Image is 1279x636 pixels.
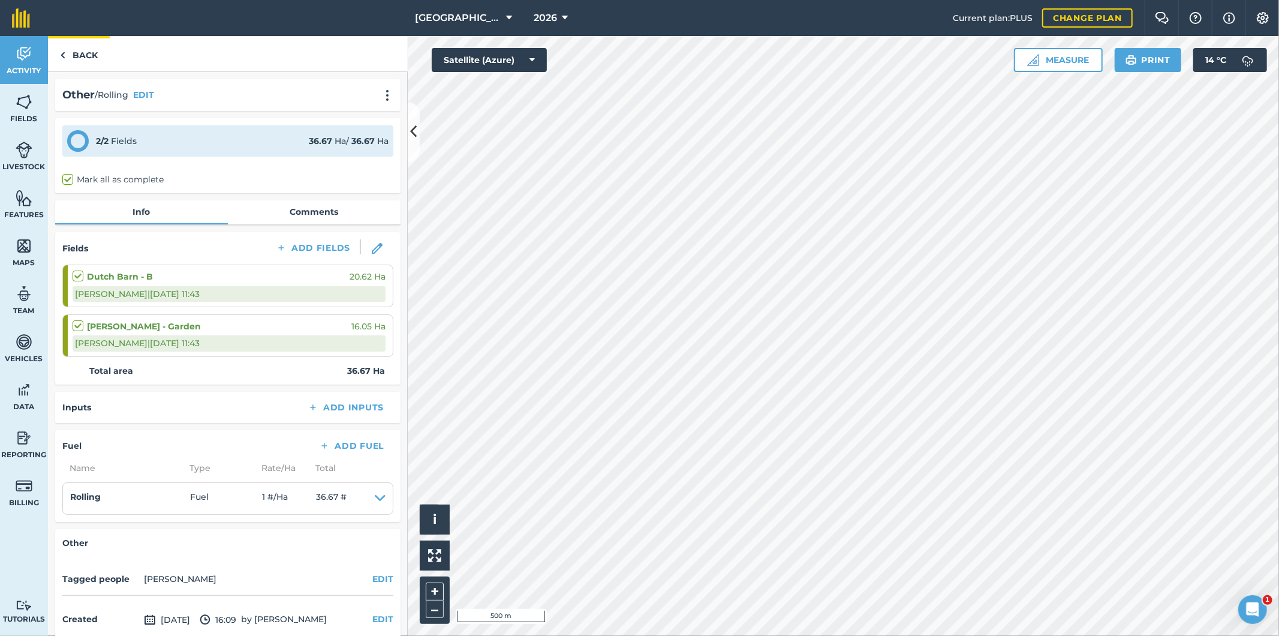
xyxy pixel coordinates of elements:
span: 1 # / Ha [262,490,316,507]
button: EDIT [372,572,393,586]
img: svg+xml;base64,PHN2ZyB4bWxucz0iaHR0cDovL3d3dy53My5vcmcvMjAwMC9zdmciIHdpZHRoPSI1NiIgaGVpZ2h0PSI2MC... [16,93,32,111]
div: Fields [96,134,137,148]
strong: Dutch Barn - B [87,270,153,283]
button: Add Inputs [298,399,393,416]
span: i [433,512,437,527]
img: svg+xml;base64,PD94bWwgdmVyc2lvbj0iMS4wIiBlbmNvZGluZz0idXRmLTgiPz4KPCEtLSBHZW5lcmF0b3I6IEFkb2JlIE... [16,333,32,351]
img: svg+xml;base64,PD94bWwgdmVyc2lvbj0iMS4wIiBlbmNvZGluZz0idXRmLTgiPz4KPCEtLSBHZW5lcmF0b3I6IEFkb2JlIE... [144,613,156,627]
img: svg+xml;base64,PHN2ZyB4bWxucz0iaHR0cDovL3d3dy53My5vcmcvMjAwMC9zdmciIHdpZHRoPSI1NiIgaGVpZ2h0PSI2MC... [16,237,32,255]
div: [PERSON_NAME] | [DATE] 11:43 [73,286,386,302]
img: svg+xml;base64,PD94bWwgdmVyc2lvbj0iMS4wIiBlbmNvZGluZz0idXRmLTgiPz4KPCEtLSBHZW5lcmF0b3I6IEFkb2JlIE... [16,45,32,63]
span: [DATE] [144,613,190,627]
li: [PERSON_NAME] [144,572,216,586]
span: 36.67 # [316,490,347,507]
span: 20.62 Ha [350,270,386,283]
img: svg+xml;base64,PD94bWwgdmVyc2lvbj0iMS4wIiBlbmNvZGluZz0idXRmLTgiPz4KPCEtLSBHZW5lcmF0b3I6IEFkb2JlIE... [200,613,210,627]
iframe: Intercom live chat [1238,595,1267,624]
div: Ha / Ha [309,134,389,148]
span: Name [62,461,182,475]
button: – [426,601,444,618]
strong: 36.67 Ha [347,364,385,377]
img: svg+xml;base64,PD94bWwgdmVyc2lvbj0iMS4wIiBlbmNvZGluZz0idXRmLTgiPz4KPCEtLSBHZW5lcmF0b3I6IEFkb2JlIE... [16,429,32,447]
span: Rate/ Ha [254,461,308,475]
strong: 36.67 [351,136,375,146]
img: svg+xml;base64,PD94bWwgdmVyc2lvbj0iMS4wIiBlbmNvZGluZz0idXRmLTgiPz4KPCEtLSBHZW5lcmF0b3I6IEFkb2JlIE... [16,285,32,303]
strong: 2 / 2 [96,136,109,146]
span: 14 ° C [1205,48,1226,72]
div: [PERSON_NAME] | [DATE] 11:43 [73,335,386,351]
img: svg+xml;base64,PHN2ZyB4bWxucz0iaHR0cDovL3d3dy53My5vcmcvMjAwMC9zdmciIHdpZHRoPSI1NiIgaGVpZ2h0PSI2MC... [16,189,32,207]
button: i [420,505,450,535]
img: fieldmargin Logo [12,8,30,28]
button: EDIT [133,88,154,101]
label: Mark all as complete [62,173,164,186]
img: Four arrows, one pointing top left, one top right, one bottom right and the last bottom left [428,549,441,562]
h4: Tagged people [62,572,139,586]
h4: Inputs [62,401,91,414]
span: Type [182,461,254,475]
span: 16.05 Ha [351,320,386,333]
span: Total [308,461,336,475]
img: A cog icon [1256,12,1270,24]
h4: Fuel [62,439,82,452]
img: svg+xml;base64,PD94bWwgdmVyc2lvbj0iMS4wIiBlbmNvZGluZz0idXRmLTgiPz4KPCEtLSBHZW5lcmF0b3I6IEFkb2JlIE... [16,477,32,495]
img: A question mark icon [1188,12,1203,24]
summary: RollingFuel1 #/Ha36.67 # [70,490,386,507]
strong: Total area [89,364,133,377]
img: Two speech bubbles overlapping with the left bubble in the forefront [1155,12,1169,24]
span: 1 [1263,595,1272,605]
a: Change plan [1042,8,1133,28]
button: EDIT [372,613,393,626]
span: Fuel [190,490,262,507]
button: Measure [1014,48,1103,72]
strong: 36.67 [309,136,332,146]
span: 2026 [534,11,557,25]
a: Info [55,200,228,223]
a: Back [48,36,110,71]
span: [GEOGRAPHIC_DATA] [416,11,502,25]
img: svg+xml;base64,PD94bWwgdmVyc2lvbj0iMS4wIiBlbmNvZGluZz0idXRmLTgiPz4KPCEtLSBHZW5lcmF0b3I6IEFkb2JlIE... [16,600,32,611]
img: svg+xml;base64,PD94bWwgdmVyc2lvbj0iMS4wIiBlbmNvZGluZz0idXRmLTgiPz4KPCEtLSBHZW5lcmF0b3I6IEFkb2JlIE... [16,141,32,159]
span: 16:09 [200,613,236,627]
img: svg+xml;base64,PD94bWwgdmVyc2lvbj0iMS4wIiBlbmNvZGluZz0idXRmLTgiPz4KPCEtLSBHZW5lcmF0b3I6IEFkb2JlIE... [1236,48,1260,72]
span: / Rolling [95,88,128,101]
img: svg+xml;base64,PHN2ZyB3aWR0aD0iMTgiIGhlaWdodD0iMTgiIHZpZXdCb3g9IjAgMCAxOCAxOCIgZmlsbD0ibm9uZSIgeG... [372,243,383,254]
button: Print [1115,48,1182,72]
h4: Other [62,536,393,550]
button: Satellite (Azure) [432,48,547,72]
h4: Rolling [70,490,190,503]
h4: Fields [62,242,88,255]
strong: [PERSON_NAME] - Garden [87,320,201,333]
img: Ruler icon [1027,54,1039,66]
img: svg+xml;base64,PHN2ZyB4bWxucz0iaHR0cDovL3d3dy53My5vcmcvMjAwMC9zdmciIHdpZHRoPSIxNyIgaGVpZ2h0PSIxNy... [1223,11,1235,25]
button: Add Fuel [309,437,393,454]
button: + [426,583,444,601]
button: 14 °C [1193,48,1267,72]
span: Current plan : PLUS [953,11,1033,25]
button: Add Fields [266,239,360,256]
img: svg+xml;base64,PHN2ZyB4bWxucz0iaHR0cDovL3d3dy53My5vcmcvMjAwMC9zdmciIHdpZHRoPSI5IiBoZWlnaHQ9IjI0Ii... [60,48,65,62]
img: svg+xml;base64,PHN2ZyB4bWxucz0iaHR0cDovL3d3dy53My5vcmcvMjAwMC9zdmciIHdpZHRoPSIyMCIgaGVpZ2h0PSIyNC... [380,89,395,101]
h2: Other [62,86,95,104]
img: svg+xml;base64,PHN2ZyB4bWxucz0iaHR0cDovL3d3dy53My5vcmcvMjAwMC9zdmciIHdpZHRoPSIxOSIgaGVpZ2h0PSIyNC... [1125,53,1137,67]
img: svg+xml;base64,PD94bWwgdmVyc2lvbj0iMS4wIiBlbmNvZGluZz0idXRmLTgiPz4KPCEtLSBHZW5lcmF0b3I6IEFkb2JlIE... [16,381,32,399]
h4: Created [62,613,139,626]
a: Comments [228,200,401,223]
